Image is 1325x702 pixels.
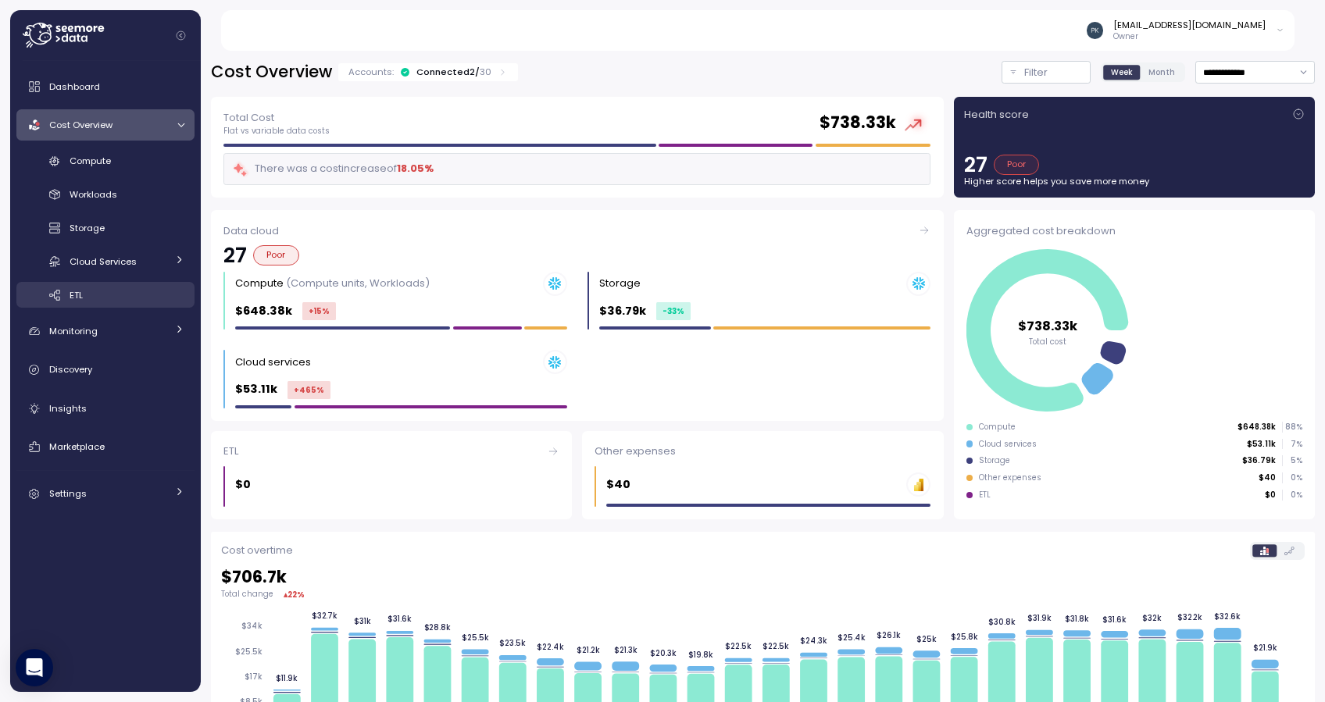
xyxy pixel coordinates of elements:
[1283,490,1302,501] p: 0 %
[49,119,112,131] span: Cost Overview
[595,444,930,459] div: Other expenses
[979,422,1016,433] div: Compute
[253,245,299,265] div: Poor
[16,315,195,347] a: Monitoring
[287,589,305,600] div: 22 %
[16,248,195,274] a: Cloud Services
[1283,455,1302,466] p: 5 %
[1029,336,1066,346] tspan: Total cost
[994,155,1040,175] div: Poor
[235,476,251,494] p: $0
[1283,472,1302,483] p: 0 %
[16,479,195,510] a: Settings
[1024,65,1048,80] p: Filter
[241,621,262,631] tspan: $34k
[223,126,330,137] p: Flat vs variable data costs
[599,276,641,291] div: Storage
[70,289,83,301] span: ETL
[979,439,1037,450] div: Cloud services
[223,110,330,126] p: Total Cost
[171,30,191,41] button: Collapse navigation
[16,109,195,141] a: Cost Overview
[1105,614,1130,624] tspan: $31.6k
[235,380,277,398] p: $53.11k
[16,148,195,174] a: Compute
[284,589,305,600] div: ▴
[979,472,1041,483] div: Other expenses
[211,210,944,421] a: Data cloud27PoorCompute (Compute units, Workloads)$648.38k+15%Storage $36.79k-33%Cloud services $...
[70,155,111,167] span: Compute
[1265,490,1276,501] p: $0
[354,616,371,626] tspan: $31k
[656,302,691,320] div: -33 %
[966,223,1302,239] div: Aggregated cost breakdown
[223,444,559,459] div: ETL
[802,636,830,646] tspan: $24.3k
[1002,61,1091,84] button: Filter
[480,66,491,78] p: 30
[727,641,754,651] tspan: $22.5k
[348,66,394,78] p: Accounts:
[577,645,601,655] tspan: $21.2k
[312,611,338,621] tspan: $32.7k
[1247,439,1276,450] p: $53.11k
[424,622,452,633] tspan: $28.8k
[1257,643,1281,653] tspan: $21.9k
[49,402,87,415] span: Insights
[606,476,630,494] p: $40
[49,325,98,337] span: Monitoring
[964,175,1305,187] p: Higher score helps you save more money
[416,66,491,78] div: Connected 2 /
[820,112,896,134] h2: $ 738.33k
[979,455,1010,466] div: Storage
[232,160,434,178] div: There was a cost increase of
[287,381,330,399] div: +465 %
[211,431,572,519] a: ETL$0
[49,80,100,93] span: Dashboard
[1018,316,1078,334] tspan: $738.33k
[1113,19,1266,31] div: [EMAIL_ADDRESS][DOMAIN_NAME]
[211,61,332,84] h2: Cost Overview
[964,107,1029,123] p: Health score
[1242,455,1276,466] p: $36.79k
[16,282,195,308] a: ETL
[221,543,293,558] p: Cost overtime
[70,255,137,268] span: Cloud Services
[500,638,527,648] tspan: $23.5k
[1146,613,1166,623] tspan: $32k
[537,641,565,651] tspan: $22.4k
[223,245,247,265] p: 27
[16,431,195,462] a: Marketplace
[276,673,298,683] tspan: $11.9k
[70,188,117,201] span: Workloads
[16,393,195,424] a: Insights
[223,223,930,239] div: Data cloud
[16,649,53,686] div: Open Intercom Messenger
[953,631,980,641] tspan: $25.8k
[1087,22,1103,38] img: 7b9db31e9354dbe8abca2c75ee0663bd
[286,276,430,290] p: (Compute units, Workloads)
[16,71,195,102] a: Dashboard
[1030,613,1055,623] tspan: $31.9k
[49,363,92,376] span: Discovery
[979,490,991,501] div: ETL
[840,633,868,643] tspan: $25.4k
[338,63,518,81] div: Accounts:Connected2/30
[1111,66,1133,78] span: Week
[765,641,791,651] tspan: $22.5k
[615,645,638,655] tspan: $21.3k
[1113,31,1266,42] p: Owner
[919,634,939,644] tspan: $25k
[964,155,987,175] p: 27
[302,302,336,320] div: +15 %
[1218,611,1245,621] tspan: $32.6k
[690,650,715,660] tspan: $19.8k
[49,487,87,500] span: Settings
[1283,439,1302,450] p: 7 %
[397,161,434,176] div: 18.05 %
[16,355,195,386] a: Discovery
[245,672,262,682] tspan: $17k
[235,302,292,320] p: $648.38k
[1180,612,1206,622] tspan: $32.2k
